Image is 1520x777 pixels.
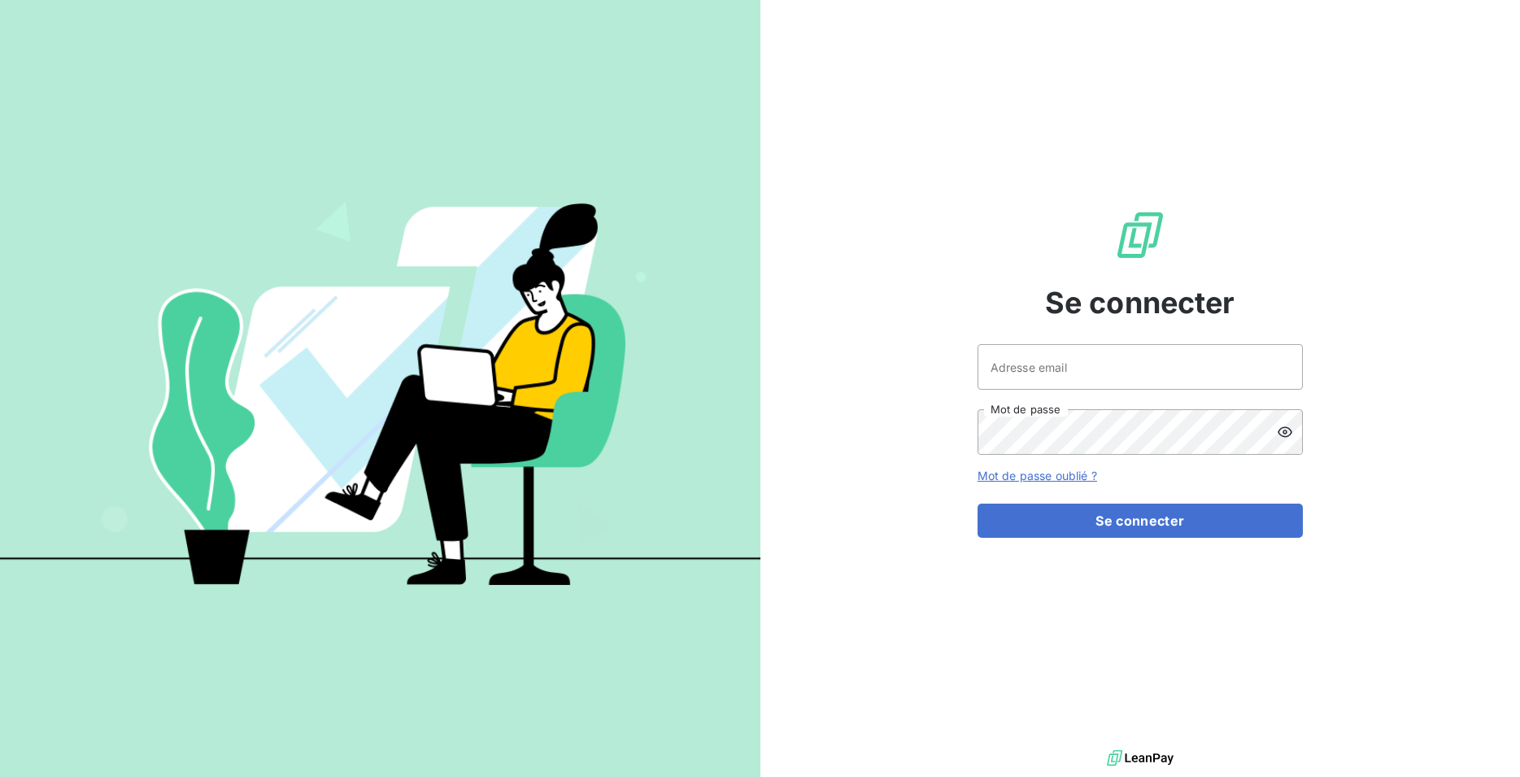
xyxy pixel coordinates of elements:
[978,504,1303,538] button: Se connecter
[1107,746,1174,770] img: logo
[978,469,1097,482] a: Mot de passe oublié ?
[1045,281,1235,325] span: Se connecter
[978,344,1303,390] input: placeholder
[1114,209,1166,261] img: Logo LeanPay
